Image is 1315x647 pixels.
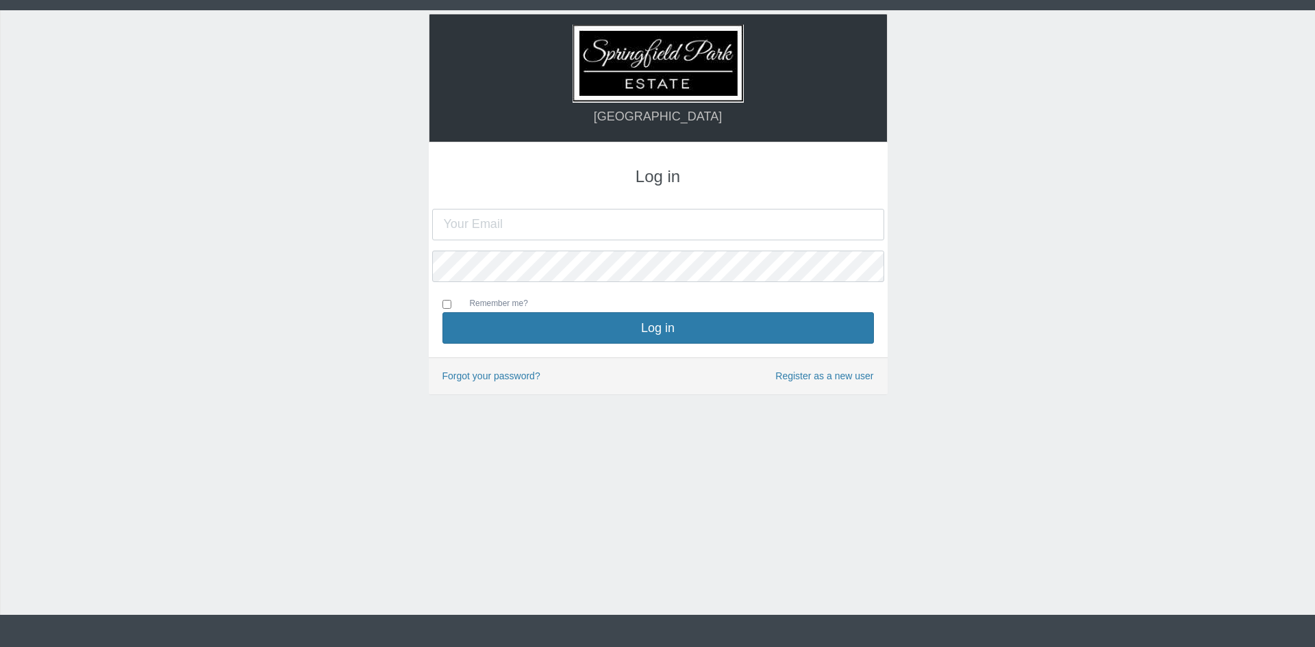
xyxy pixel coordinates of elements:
input: Remember me? [442,300,451,309]
label: Remember me? [456,297,528,312]
input: Your Email [432,209,884,240]
a: Register as a new user [775,368,873,384]
button: Log in [442,312,874,344]
h4: [GEOGRAPHIC_DATA] [443,110,873,124]
h3: Log in [442,168,874,186]
a: Forgot your password? [442,370,540,381]
img: Logo [573,25,744,103]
